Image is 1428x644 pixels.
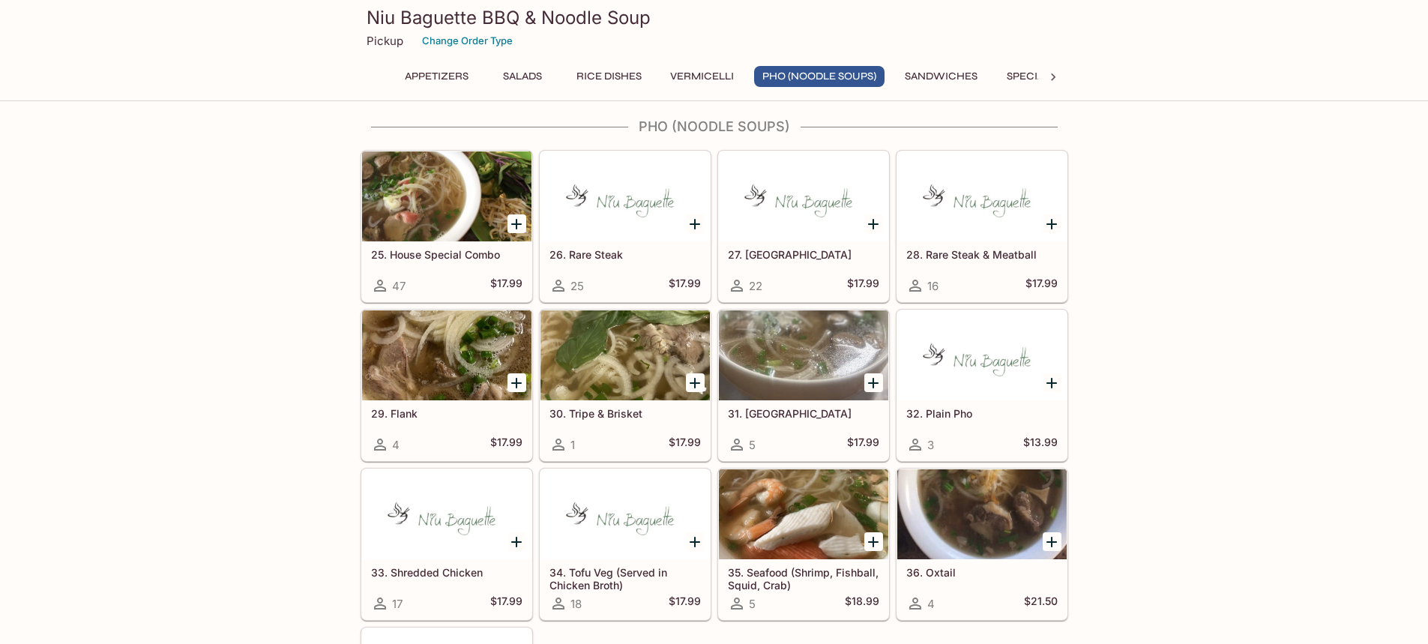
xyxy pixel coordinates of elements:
[570,438,575,452] span: 1
[718,310,889,461] a: 31. [GEOGRAPHIC_DATA]5$17.99
[728,566,879,591] h5: 35. Seafood (Shrimp, Fishball, Squid, Crab)
[362,310,531,400] div: 29. Flank
[568,66,650,87] button: Rice Dishes
[719,151,888,241] div: 27. Brisket
[897,310,1067,400] div: 32. Plain Pho
[897,151,1067,302] a: 28. Rare Steak & Meatball16$17.99
[392,279,406,293] span: 47
[897,469,1067,620] a: 36. Oxtail4$21.50
[392,597,403,611] span: 17
[927,597,935,611] span: 4
[864,532,883,551] button: Add 35. Seafood (Shrimp, Fishball, Squid, Crab)
[927,438,934,452] span: 3
[1023,436,1058,454] h5: $13.99
[669,436,701,454] h5: $17.99
[847,436,879,454] h5: $17.99
[686,532,705,551] button: Add 34. Tofu Veg (Served in Chicken Broth)
[686,214,705,233] button: Add 26. Rare Steak
[662,66,742,87] button: Vermicelli
[897,66,986,87] button: Sandwiches
[507,373,526,392] button: Add 29. Flank
[540,310,711,461] a: 30. Tripe & Brisket1$17.99
[719,469,888,559] div: 35. Seafood (Shrimp, Fishball, Squid, Crab)
[906,248,1058,261] h5: 28. Rare Steak & Meatball
[549,407,701,420] h5: 30. Tripe & Brisket
[490,436,522,454] h5: $17.99
[749,438,756,452] span: 5
[1043,214,1061,233] button: Add 28. Rare Steak & Meatball
[845,595,879,613] h5: $18.99
[490,277,522,295] h5: $17.99
[371,407,522,420] h5: 29. Flank
[392,438,400,452] span: 4
[864,214,883,233] button: Add 27. Brisket
[749,279,762,293] span: 22
[718,151,889,302] a: 27. [GEOGRAPHIC_DATA]22$17.99
[361,151,532,302] a: 25. House Special Combo47$17.99
[490,595,522,613] h5: $17.99
[361,310,532,461] a: 29. Flank4$17.99
[362,469,531,559] div: 33. Shredded Chicken
[549,248,701,261] h5: 26. Rare Steak
[927,279,939,293] span: 16
[897,310,1067,461] a: 32. Plain Pho3$13.99
[749,597,756,611] span: 5
[1043,532,1061,551] button: Add 36. Oxtail
[540,469,710,559] div: 34. Tofu Veg (Served in Chicken Broth)
[906,566,1058,579] h5: 36. Oxtail
[540,151,711,302] a: 26. Rare Steak25$17.99
[371,566,522,579] h5: 33. Shredded Chicken
[998,66,1065,87] button: Specials
[1043,373,1061,392] button: Add 32. Plain Pho
[1025,277,1058,295] h5: $17.99
[415,29,519,52] button: Change Order Type
[367,34,403,48] p: Pickup
[719,310,888,400] div: 31. Meatball
[367,6,1062,29] h3: Niu Baguette BBQ & Noodle Soup
[570,597,582,611] span: 18
[897,469,1067,559] div: 36. Oxtail
[570,279,584,293] span: 25
[669,595,701,613] h5: $17.99
[540,151,710,241] div: 26. Rare Steak
[1024,595,1058,613] h5: $21.50
[397,66,477,87] button: Appetizers
[361,118,1068,135] h4: Pho (Noodle Soups)
[371,248,522,261] h5: 25. House Special Combo
[549,566,701,591] h5: 34. Tofu Veg (Served in Chicken Broth)
[864,373,883,392] button: Add 31. Meatball
[728,248,879,261] h5: 27. [GEOGRAPHIC_DATA]
[897,151,1067,241] div: 28. Rare Steak & Meatball
[362,151,531,241] div: 25. House Special Combo
[540,469,711,620] a: 34. Tofu Veg (Served in Chicken Broth)18$17.99
[847,277,879,295] h5: $17.99
[754,66,885,87] button: Pho (Noodle Soups)
[686,373,705,392] button: Add 30. Tripe & Brisket
[489,66,556,87] button: Salads
[540,310,710,400] div: 30. Tripe & Brisket
[906,407,1058,420] h5: 32. Plain Pho
[361,469,532,620] a: 33. Shredded Chicken17$17.99
[728,407,879,420] h5: 31. [GEOGRAPHIC_DATA]
[669,277,701,295] h5: $17.99
[718,469,889,620] a: 35. Seafood (Shrimp, Fishball, Squid, Crab)5$18.99
[507,214,526,233] button: Add 25. House Special Combo
[507,532,526,551] button: Add 33. Shredded Chicken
